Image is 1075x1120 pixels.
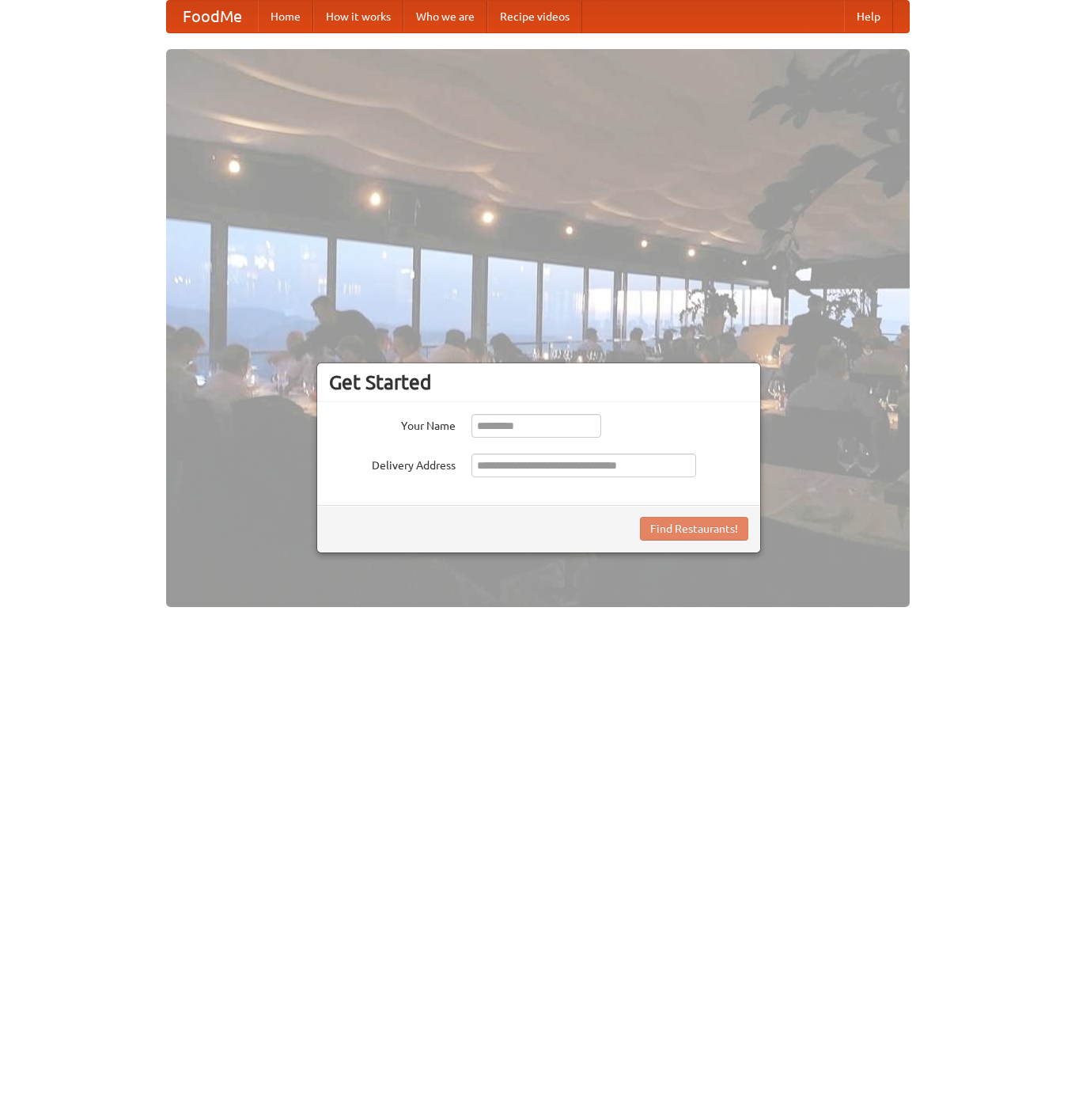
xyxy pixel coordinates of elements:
[487,1,582,32] a: Recipe videos
[640,517,748,541] button: Find Restaurants!
[258,1,313,32] a: Home
[313,1,403,32] a: How it works
[329,414,456,434] label: Your Name
[844,1,893,32] a: Help
[329,370,748,394] h3: Get Started
[329,454,456,473] label: Delivery Address
[403,1,487,32] a: Who we are
[167,1,258,32] a: FoodMe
